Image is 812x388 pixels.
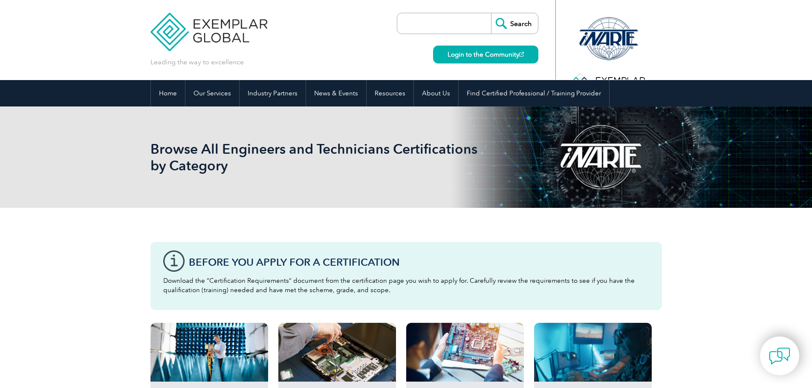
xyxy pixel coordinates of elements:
[459,80,609,106] a: Find Certified Professional / Training Provider
[151,80,185,106] a: Home
[367,80,413,106] a: Resources
[189,257,649,267] h3: Before You Apply For a Certification
[769,345,790,367] img: contact-chat.png
[150,57,244,67] p: Leading the way to excellence
[433,46,538,63] a: Login to the Community
[185,80,239,106] a: Our Services
[306,80,366,106] a: News & Events
[150,141,478,174] h1: Browse All Engineers and Technicians Certifications by Category
[519,52,524,57] img: open_square.png
[240,80,306,106] a: Industry Partners
[163,276,649,295] p: Download the “Certification Requirements” document from the certification page you wish to apply ...
[491,13,538,34] input: Search
[414,80,458,106] a: About Us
